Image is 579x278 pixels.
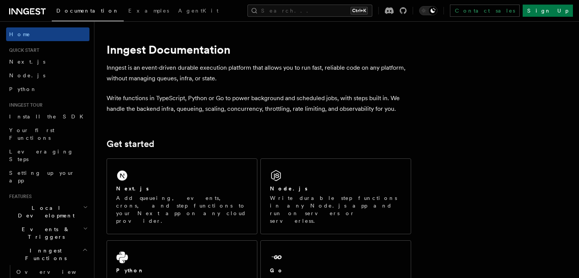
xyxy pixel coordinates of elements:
[270,185,308,192] h2: Node.js
[6,102,43,108] span: Inngest tour
[6,110,89,123] a: Install the SDK
[116,267,144,274] h2: Python
[6,47,39,53] span: Quick start
[450,5,520,17] a: Contact sales
[107,43,411,56] h1: Inngest Documentation
[107,93,411,114] p: Write functions in TypeScript, Python or Go to power background and scheduled jobs, with steps bu...
[270,194,402,225] p: Write durable step functions in any Node.js app and run on servers or serverless.
[174,2,223,21] a: AgentKit
[6,27,89,41] a: Home
[419,6,437,15] button: Toggle dark mode
[56,8,119,14] span: Documentation
[107,158,257,234] a: Next.jsAdd queueing, events, crons, and step functions to your Next app on any cloud provider.
[9,113,88,120] span: Install the SDK
[16,269,95,275] span: Overview
[116,185,149,192] h2: Next.js
[6,222,89,244] button: Events & Triggers
[52,2,124,21] a: Documentation
[247,5,372,17] button: Search...Ctrl+K
[6,193,32,200] span: Features
[6,225,83,241] span: Events & Triggers
[6,69,89,82] a: Node.js
[9,127,54,141] span: Your first Functions
[116,194,248,225] p: Add queueing, events, crons, and step functions to your Next app on any cloud provider.
[6,82,89,96] a: Python
[260,158,411,234] a: Node.jsWrite durable step functions in any Node.js app and run on servers or serverless.
[9,59,45,65] span: Next.js
[9,72,45,78] span: Node.js
[6,55,89,69] a: Next.js
[9,86,37,92] span: Python
[9,149,73,162] span: Leveraging Steps
[107,139,154,149] a: Get started
[270,267,284,274] h2: Go
[6,247,82,262] span: Inngest Functions
[107,62,411,84] p: Inngest is an event-driven durable execution platform that allows you to run fast, reliable code ...
[6,145,89,166] a: Leveraging Steps
[178,8,219,14] span: AgentKit
[6,166,89,187] a: Setting up your app
[351,7,368,14] kbd: Ctrl+K
[128,8,169,14] span: Examples
[523,5,573,17] a: Sign Up
[6,201,89,222] button: Local Development
[9,30,30,38] span: Home
[6,123,89,145] a: Your first Functions
[6,204,83,219] span: Local Development
[6,244,89,265] button: Inngest Functions
[9,170,75,184] span: Setting up your app
[124,2,174,21] a: Examples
